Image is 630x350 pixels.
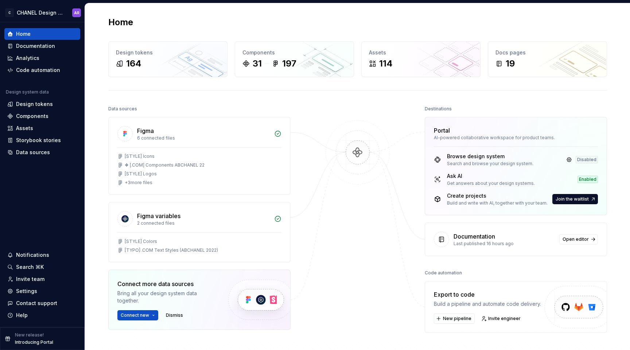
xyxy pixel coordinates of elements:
[16,113,48,120] div: Components
[425,104,452,114] div: Destinations
[117,290,216,304] div: Bring all your design system data together.
[125,162,205,168] div: ❖ [.COM] Components ABCHANEL 22
[15,332,44,338] p: New release!
[434,126,450,135] div: Portal
[447,180,535,186] div: Get answers about your design systems.
[235,41,354,77] a: Components31197
[163,310,186,320] button: Dismiss
[137,126,154,135] div: Figma
[454,232,495,241] div: Documentation
[16,263,44,271] div: Search ⌘K
[117,310,158,320] button: Connect new
[5,8,14,17] div: C
[16,149,50,156] div: Data sources
[4,134,80,146] a: Storybook stories
[434,313,475,324] button: New pipeline
[4,122,80,134] a: Assets
[506,58,515,69] div: 19
[4,64,80,76] a: Code automation
[15,339,53,345] p: Introducing Portal
[4,147,80,158] a: Data sources
[282,58,296,69] div: 197
[166,312,183,318] span: Dismiss
[74,10,79,16] div: AR
[137,220,270,226] div: 2 connected files
[443,316,471,322] span: New pipeline
[361,41,481,77] a: Assets114
[108,41,227,77] a: Design tokens164
[552,194,598,204] button: Join the waitlist
[425,268,462,278] div: Code automation
[4,98,80,110] a: Design tokens
[16,251,49,259] div: Notifications
[16,66,60,74] div: Code automation
[117,279,216,288] div: Connect more data sources
[108,104,137,114] div: Data sources
[479,313,524,324] a: Invite engineer
[4,297,80,309] button: Contact support
[116,49,220,56] div: Design tokens
[125,239,157,244] div: [STYLE] Colors
[16,288,37,295] div: Settings
[16,54,39,62] div: Analytics
[1,5,83,20] button: CCHANEL Design SystemAR
[447,153,533,160] div: Browse design system
[16,30,31,38] div: Home
[4,273,80,285] a: Invite team
[576,156,598,163] div: Disabled
[369,49,473,56] div: Assets
[16,137,61,144] div: Storybook stories
[4,309,80,321] button: Help
[121,312,149,318] span: Connect new
[17,9,63,16] div: CHANEL Design System
[434,300,541,308] div: Build a pipeline and automate code delivery.
[16,125,33,132] div: Assets
[4,28,80,40] a: Home
[559,234,598,244] a: Open editor
[4,249,80,261] button: Notifications
[447,192,548,199] div: Create projects
[125,171,157,177] div: [STYLE] Logos
[488,316,521,322] span: Invite engineer
[125,180,152,186] div: + 3 more files
[16,100,53,108] div: Design tokens
[137,135,270,141] div: 6 connected files
[16,275,44,283] div: Invite team
[108,117,291,195] a: Figma6 connected files[STYLE] Icons❖ [.COM] Components ABCHANEL 22[STYLE] Logos+3more files
[16,42,55,50] div: Documentation
[137,212,180,220] div: Figma variables
[4,261,80,273] button: Search ⌘K
[563,236,589,242] span: Open editor
[454,241,555,247] div: Last published 16 hours ago
[108,202,291,262] a: Figma variables2 connected files[STYLE] Colors[TYPO] .COM Text Styles (ABCHANEL 2022)
[242,49,346,56] div: Components
[495,49,599,56] div: Docs pages
[4,52,80,64] a: Analytics
[556,196,589,202] span: Join the waitlist
[125,247,218,253] div: [TYPO] .COM Text Styles (ABCHANEL 2022)
[488,41,607,77] a: Docs pages19
[4,285,80,297] a: Settings
[126,58,141,69] div: 164
[434,290,541,299] div: Export to code
[253,58,262,69] div: 31
[434,135,598,141] div: AI-powered collaborative workspace for product teams.
[4,110,80,122] a: Components
[577,176,598,183] div: Enabled
[447,200,548,206] div: Build and write with AI, together with your team.
[125,153,155,159] div: [STYLE] Icons
[16,312,28,319] div: Help
[16,300,57,307] div: Contact support
[4,40,80,52] a: Documentation
[108,16,133,28] h2: Home
[6,89,49,95] div: Design system data
[447,161,533,167] div: Search and browse your design system.
[379,58,393,69] div: 114
[447,172,535,180] div: Ask AI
